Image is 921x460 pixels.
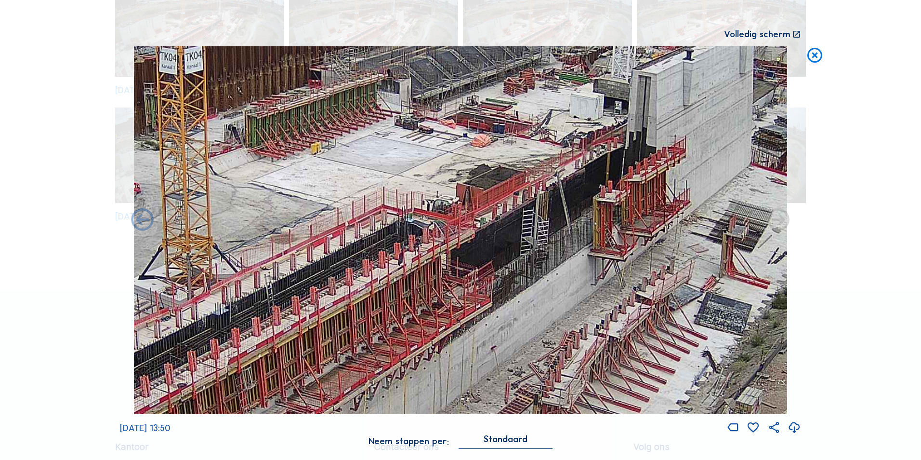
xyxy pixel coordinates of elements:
i: Forward [129,207,156,234]
i: Back [765,207,792,234]
div: Standaard [484,435,527,444]
div: Standaard [459,435,553,448]
div: Neem stappen per: [368,437,449,446]
div: Volledig scherm [724,30,790,40]
span: [DATE] 13:50 [120,422,171,433]
img: Image [134,46,788,414]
